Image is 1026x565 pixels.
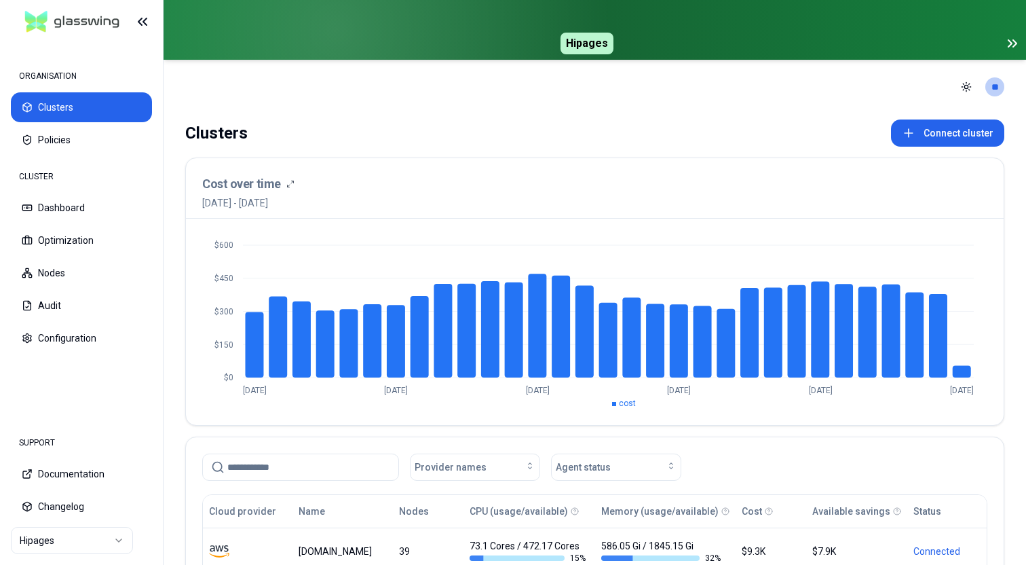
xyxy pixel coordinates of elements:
[470,498,568,525] button: CPU (usage/available)
[891,120,1004,147] button: Connect cluster
[812,545,901,558] div: $7.9K
[619,399,636,408] span: cost
[742,545,800,558] div: $9.3K
[224,373,233,382] tspan: $0
[812,498,890,525] button: Available savings
[410,454,540,481] button: Provider names
[551,454,681,481] button: Agent status
[202,196,294,210] span: [DATE] - [DATE]
[913,545,981,558] div: Connected
[214,340,233,350] tspan: $150
[384,386,408,395] tspan: [DATE]
[11,492,152,522] button: Changelog
[11,125,152,155] button: Policies
[11,193,152,223] button: Dashboard
[399,545,457,558] div: 39
[11,291,152,321] button: Audit
[601,539,721,564] div: 586.05 Gi / 1845.15 Gi
[809,386,833,395] tspan: [DATE]
[950,386,974,395] tspan: [DATE]
[299,498,325,525] button: Name
[742,498,762,525] button: Cost
[667,386,691,395] tspan: [DATE]
[11,459,152,489] button: Documentation
[214,240,233,250] tspan: $600
[11,92,152,122] button: Clusters
[11,258,152,288] button: Nodes
[214,307,233,316] tspan: $300
[299,545,385,558] div: luke.kubernetes.hipagesgroup.com.au
[11,429,152,456] div: SUPPORT
[399,498,429,525] button: Nodes
[415,460,487,474] span: Provider names
[214,274,233,283] tspan: $450
[11,323,152,353] button: Configuration
[243,386,267,395] tspan: [DATE]
[601,498,719,525] button: Memory (usage/available)
[470,539,589,564] div: 73.1 Cores / 472.17 Cores
[209,498,276,525] button: Cloud provider
[11,225,152,255] button: Optimization
[470,553,589,564] div: 15 %
[556,460,611,474] span: Agent status
[560,33,613,54] span: Hipages
[601,553,721,564] div: 32 %
[913,505,941,518] div: Status
[11,163,152,190] div: CLUSTER
[185,120,248,147] div: Clusters
[526,386,550,395] tspan: [DATE]
[11,62,152,90] div: ORGANISATION
[20,6,125,38] img: GlassWing
[209,541,229,562] img: aws
[202,175,281,194] h3: Cost over time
